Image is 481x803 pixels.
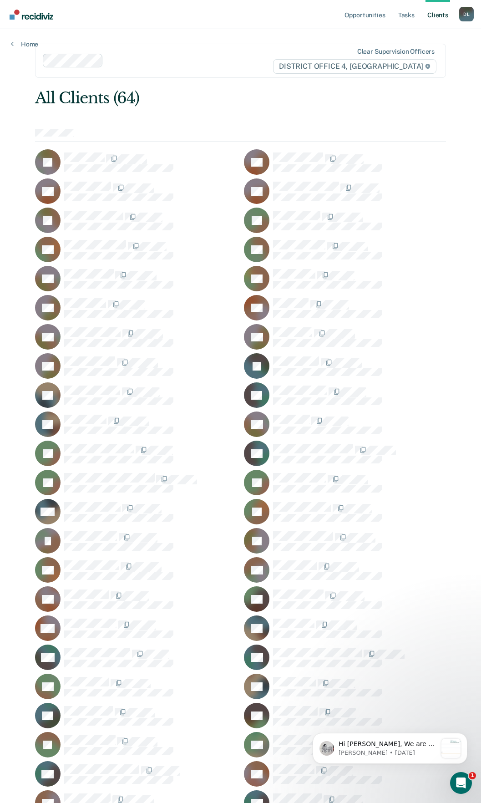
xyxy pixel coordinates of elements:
button: Profile dropdown button [459,7,474,21]
span: DISTRICT OFFICE 4, [GEOGRAPHIC_DATA] [273,59,436,74]
a: Home [11,40,38,48]
div: Clear supervision officers [357,48,435,56]
iframe: Intercom live chat [450,772,472,794]
div: D L [459,7,474,21]
div: All Clients (64) [35,89,364,107]
img: Recidiviz [10,10,53,20]
iframe: Intercom notifications message [299,715,481,778]
span: 1 [469,772,476,779]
